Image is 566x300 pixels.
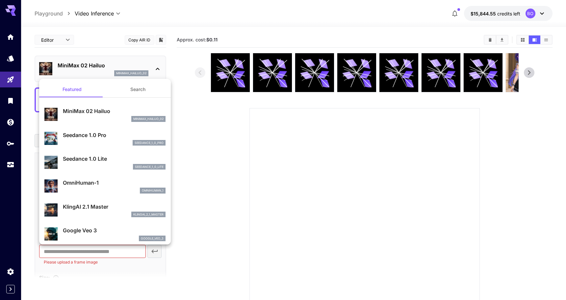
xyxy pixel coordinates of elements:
p: seedance_1_0_pro [135,141,164,145]
p: klingai_2_1_master [133,212,164,217]
button: Featured [39,81,105,97]
div: Seedance 1.0 Liteseedance_1_0_lite [44,152,166,172]
p: KlingAI 2.1 Master [63,203,166,211]
p: OmniHuman‑1 [63,179,166,187]
div: OmniHuman‑1omnihuman_1 [44,176,166,196]
button: Search [105,81,171,97]
p: seedance_1_0_lite [135,165,164,169]
div: MiniMax 02 Hailuominimax_hailuo_02 [44,104,166,125]
p: omnihuman_1 [142,188,164,193]
p: Google Veo 3 [63,226,166,234]
div: Google Veo 3google_veo_3 [44,224,166,244]
p: MiniMax 02 Hailuo [63,107,166,115]
div: KlingAI 2.1 Masterklingai_2_1_master [44,200,166,220]
p: Seedance 1.0 Lite [63,155,166,163]
p: Seedance 1.0 Pro [63,131,166,139]
p: minimax_hailuo_02 [133,117,164,121]
p: google_veo_3 [141,236,164,241]
div: Seedance 1.0 Proseedance_1_0_pro [44,128,166,149]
